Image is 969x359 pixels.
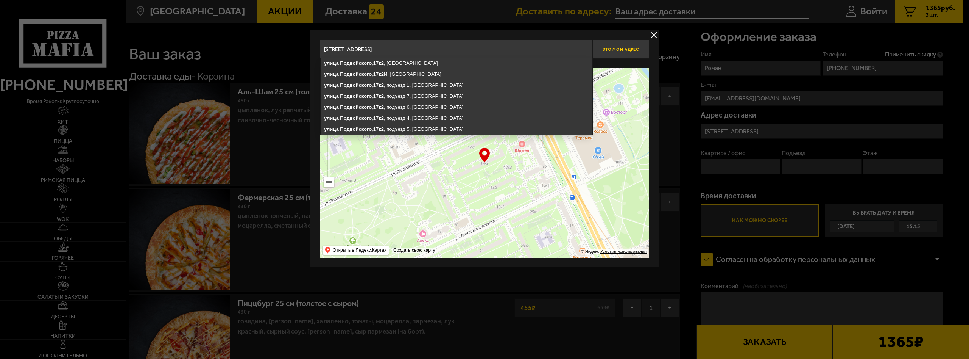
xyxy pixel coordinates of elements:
span: Это мой адрес [603,47,639,52]
ymaps: Подвойского [340,82,372,88]
ymaps: Подвойского [340,104,372,110]
ymaps: 17к2 [373,71,384,77]
ymaps: улица [324,60,339,66]
input: Введите адрес доставки [320,40,592,59]
ymaps: улица [324,126,339,132]
ymaps: © Яндекс [581,249,599,254]
ymaps: Открыть в Яндекс.Картах [333,246,386,255]
ymaps: , И, [GEOGRAPHIC_DATA] [321,69,592,80]
ymaps: 17к2 [373,126,384,132]
ymaps: улица [324,93,339,99]
a: Создать свою карту [392,248,436,253]
ymaps: 17к2 [373,82,384,88]
ymaps: , , подъезд 5, [GEOGRAPHIC_DATA] [321,124,592,135]
ymaps: , , подъезд 7, [GEOGRAPHIC_DATA] [321,91,592,102]
ymaps: 17к2 [373,104,384,110]
ymaps: 17к2 [373,60,384,66]
button: delivery type [649,30,659,40]
ymaps: 17к2 [373,93,384,99]
ymaps: 17к2 [373,115,384,121]
a: Условия использования [600,249,647,254]
ymaps: Подвойского [340,126,372,132]
ymaps: Подвойского [340,115,372,121]
ymaps: Подвойского [340,93,372,99]
ymaps: , , подъезд 1, [GEOGRAPHIC_DATA] [321,80,592,91]
ymaps: , , [GEOGRAPHIC_DATA] [321,58,592,69]
ymaps: улица [324,115,339,121]
ymaps: улица [324,71,339,77]
ymaps: , , подъезд 6, [GEOGRAPHIC_DATA] [321,102,592,113]
ymaps: Открыть в Яндекс.Картах [323,246,389,255]
button: Это мой адрес [592,40,649,59]
ymaps: улица [324,104,339,110]
ymaps: улица [324,82,339,88]
ymaps: Подвойского [340,60,372,66]
ymaps: , , подъезд 4, [GEOGRAPHIC_DATA] [321,113,592,124]
ymaps: Подвойского [340,71,372,77]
